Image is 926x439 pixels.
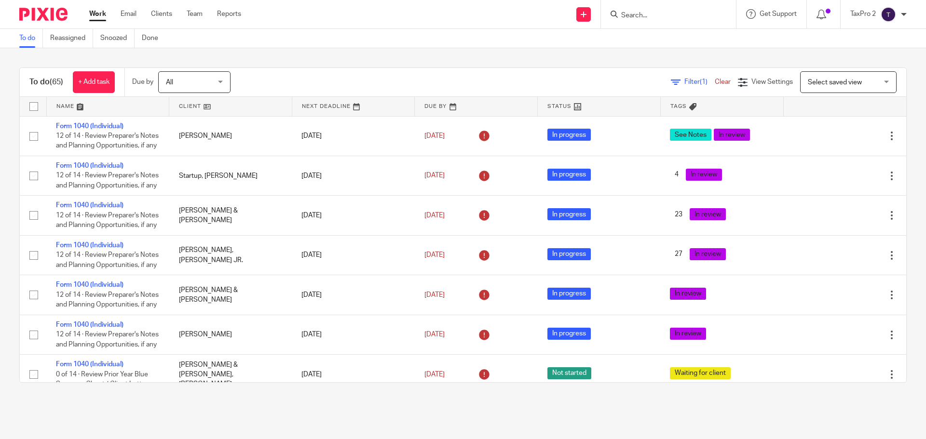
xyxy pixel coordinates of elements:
td: [PERSON_NAME] [169,116,292,156]
a: Form 1040 (Individual) [56,123,123,130]
span: Select saved view [808,79,862,86]
td: [DATE] [292,196,415,235]
h1: To do [29,77,63,87]
a: Work [89,9,106,19]
span: In review [690,208,726,220]
a: Snoozed [100,29,135,48]
span: [DATE] [424,292,445,298]
td: Startup, [PERSON_NAME] [169,156,292,195]
a: Form 1040 (Individual) [56,202,123,209]
td: [DATE] [292,315,415,354]
span: In progress [547,328,591,340]
a: Clients [151,9,172,19]
td: [DATE] [292,355,415,394]
td: [PERSON_NAME], [PERSON_NAME] JR. [169,235,292,275]
td: [PERSON_NAME] & [PERSON_NAME] [169,275,292,315]
p: TaxPro 2 [850,9,876,19]
a: Form 1040 (Individual) [56,361,123,368]
span: [DATE] [424,331,445,338]
span: View Settings [751,79,793,85]
span: Tags [670,104,687,109]
span: All [166,79,173,86]
td: [DATE] [292,156,415,195]
span: In review [670,328,706,340]
a: + Add task [73,71,115,93]
span: Get Support [760,11,797,17]
span: In review [690,248,726,260]
span: In progress [547,129,591,141]
span: In progress [547,248,591,260]
span: In review [714,129,750,141]
span: 27 [670,248,687,260]
span: 12 of 14 · Review Preparer's Notes and Planning Opportunities, if any [56,331,159,348]
a: Form 1040 (Individual) [56,321,123,328]
span: (65) [50,78,63,86]
span: [DATE] [424,371,445,378]
a: Reports [217,9,241,19]
span: In progress [547,208,591,220]
td: [DATE] [292,275,415,315]
span: 12 of 14 · Review Preparer's Notes and Planning Opportunities, if any [56,133,159,149]
span: In review [686,169,722,181]
a: To do [19,29,43,48]
span: [DATE] [424,133,445,139]
span: Not started [547,367,591,379]
span: In review [670,288,706,300]
td: [PERSON_NAME] [169,315,292,354]
span: Waiting for client [670,367,731,379]
td: [DATE] [292,116,415,156]
span: [DATE] [424,252,445,258]
a: Form 1040 (Individual) [56,162,123,169]
span: 12 of 14 · Review Preparer's Notes and Planning Opportunities, if any [56,173,159,189]
img: svg%3E [881,7,896,22]
span: (1) [700,79,708,85]
img: Pixie [19,8,68,21]
a: Email [121,9,136,19]
span: See Notes [670,129,711,141]
span: 12 of 14 · Review Preparer's Notes and Planning Opportunities, if any [56,292,159,308]
span: [DATE] [424,212,445,219]
a: Team [187,9,203,19]
span: 4 [670,169,683,181]
span: In progress [547,288,591,300]
a: Form 1040 (Individual) [56,242,123,249]
td: [DATE] [292,235,415,275]
span: 12 of 14 · Review Preparer's Notes and Planning Opportunities, if any [56,252,159,268]
td: [PERSON_NAME] & [PERSON_NAME], [PERSON_NAME] [169,355,292,394]
a: Reassigned [50,29,93,48]
input: Search [620,12,707,20]
a: Clear [715,79,731,85]
span: 23 [670,208,687,220]
a: Done [142,29,165,48]
span: 0 of 14 · Review Prior Year Blue Summary Sheet / Client Letter [56,371,148,388]
span: [DATE] [424,173,445,179]
span: Filter [684,79,715,85]
span: 12 of 14 · Review Preparer's Notes and Planning Opportunities, if any [56,212,159,229]
span: In progress [547,169,591,181]
a: Form 1040 (Individual) [56,281,123,288]
td: [PERSON_NAME] & [PERSON_NAME] [169,196,292,235]
p: Due by [132,77,153,87]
